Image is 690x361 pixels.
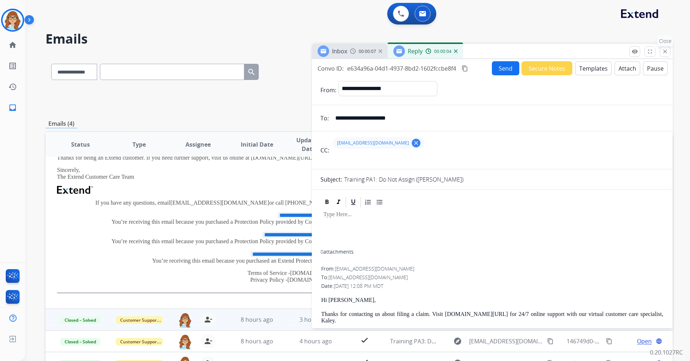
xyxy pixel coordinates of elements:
p: To: [320,114,329,122]
mat-icon: person_remove [204,337,213,346]
p: Thanks for being an Extend customer. If you need further support, visit us online at [DOMAIN_NAME... [57,155,543,161]
mat-icon: home [8,41,17,49]
p: Emails (4) [45,119,77,128]
span: 00:00:04 [434,49,451,54]
mat-icon: content_copy [606,338,612,344]
span: 4 hours ago [300,337,332,345]
mat-icon: close [662,48,668,55]
span: [EMAIL_ADDRESS][DOMAIN_NAME] [337,140,409,146]
div: Bold [322,197,332,208]
p: Subject: [320,175,342,184]
p: You’re receiving this email because you purchased an Extend Protection Plan. Extend, Inc. is the ... [57,251,543,264]
span: [EMAIL_ADDRESS][DOMAIN_NAME] [335,265,414,272]
p: Thanks for contacting us about filing a claim. Visit [DOMAIN_NAME][URL] for 24/7 online support w... [321,311,663,324]
p: From: [320,86,336,94]
span: e634a96a-04d1-4937-8bd2-1602fccbe8f4 [347,64,456,72]
span: 00:00:07 [359,49,376,54]
span: [EMAIL_ADDRESS][DOMAIN_NAME] [328,274,408,281]
mat-icon: remove_red_eye [632,48,638,55]
span: [DATE] 12:08 PM MDT [334,282,383,289]
h2: Emails [45,32,673,46]
mat-icon: list_alt [8,62,17,70]
p: Convo ID: [318,64,344,73]
span: Assignee [185,140,211,149]
p: You’re receiving this email because you purchased a Protection Policy provided by Continental Cas... [57,212,543,226]
img: avatar [3,10,23,30]
span: 146749d0-8349-4101-b238-0cf9df6e6280 [567,337,676,345]
img: agent-avatar [178,312,192,327]
a: [DOMAIN_NAME][URL] [290,270,353,276]
button: Secure Notes [521,61,572,75]
mat-icon: inbox [8,103,17,112]
mat-icon: content_copy [462,65,468,72]
mat-icon: fullscreen [647,48,653,55]
p: If you have any questions, email or call [PHONE_NUMBER] [DATE]-[DATE], 9am-8pm EST and [DATE] & [... [57,200,543,206]
button: Attach [615,61,640,75]
span: Reply [408,47,423,55]
mat-icon: history [8,83,17,91]
a: [DOMAIN_NAME][URL] [287,277,350,283]
div: Ordered List [363,197,374,208]
span: Customer Support [116,338,163,346]
button: Close [660,46,671,57]
img: Extend Logo [57,186,93,194]
p: Sincerely, The Extend Customer Care Team [57,167,543,180]
mat-icon: clear [413,140,419,146]
span: Initial Date [241,140,273,149]
a: [EMAIL_ADDRESS][DOMAIN_NAME] [170,200,269,206]
span: Inbox [332,47,347,55]
img: agent-avatar [178,334,192,349]
p: Terms of Service - Privacy Policy - [57,270,543,283]
mat-icon: check [360,336,369,344]
div: From: [321,265,663,272]
span: Customer Support [116,316,163,324]
span: 0 [320,248,323,255]
div: attachments [320,248,354,255]
button: Send [492,61,519,75]
button: Templates [575,61,612,75]
p: Training PA1: Do Not Assign ([PERSON_NAME]) [344,175,463,184]
div: Bullet List [374,197,385,208]
div: Underline [348,197,359,208]
span: 8 hours ago [241,316,273,324]
span: Closed – Solved [60,316,100,324]
mat-icon: search [247,68,256,76]
span: Type [132,140,146,149]
span: Closed – Solved [60,338,100,346]
span: 8 hours ago [241,337,273,345]
span: Updated Date [292,136,325,153]
mat-icon: person_remove [204,315,213,324]
mat-icon: content_copy [547,338,554,344]
mat-icon: explore [453,337,462,346]
span: [EMAIL_ADDRESS][DOMAIN_NAME] [469,337,543,346]
span: Status [71,140,90,149]
button: Pause [643,61,668,75]
p: Hi [PERSON_NAME], [321,297,663,303]
div: To: [321,274,663,281]
mat-icon: language [656,338,662,344]
span: Training PA3: Do Not Assign ([PERSON_NAME]) [390,337,516,345]
p: Close [657,36,673,46]
p: 0.20.1027RC [650,348,683,357]
span: Open [637,337,652,346]
p: CC: [320,146,329,155]
span: 3 hours ago [300,316,332,324]
p: You’re receiving this email because you purchased a Protection Policy provided by Continental Cas... [57,231,543,245]
div: Date: [321,282,663,290]
div: Italic [333,197,344,208]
